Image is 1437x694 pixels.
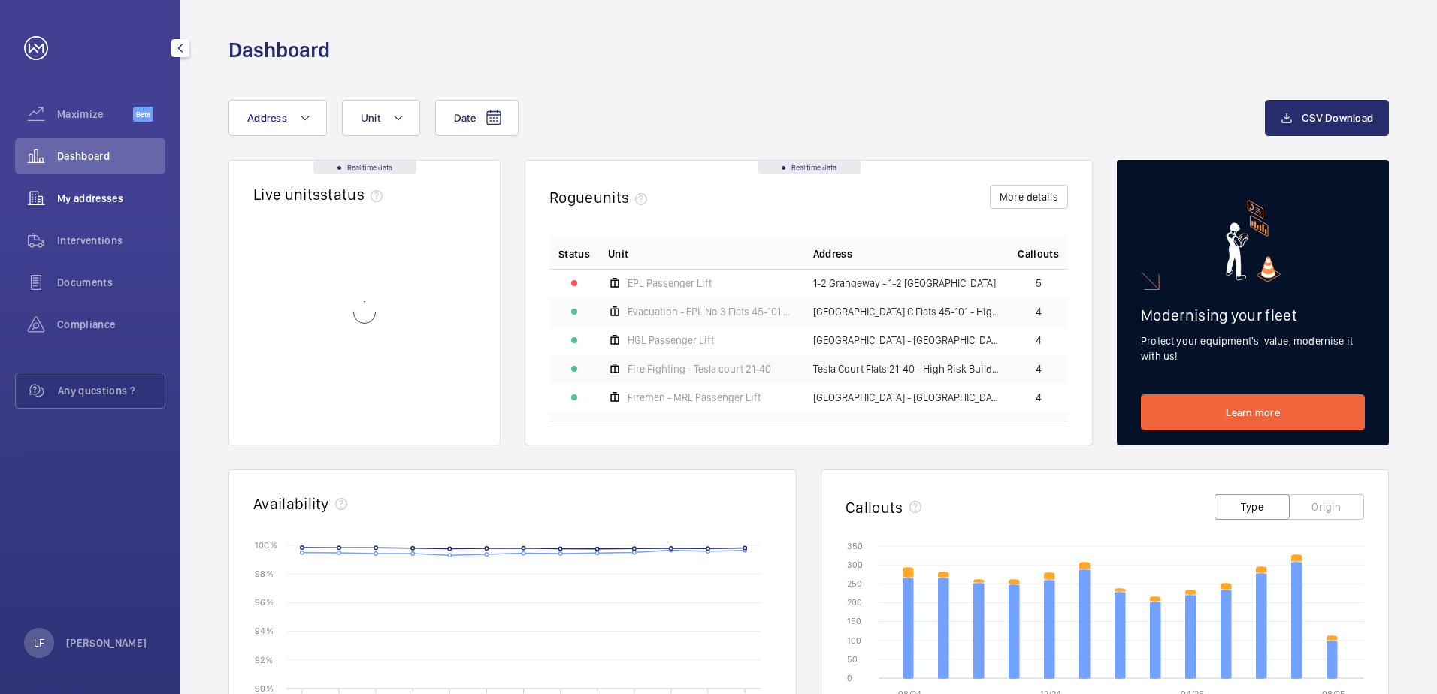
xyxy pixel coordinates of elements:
a: Learn more [1141,394,1365,430]
h2: Modernising your fleet [1141,306,1365,324]
span: 4 [1036,392,1042,403]
span: [GEOGRAPHIC_DATA] - [GEOGRAPHIC_DATA] [813,335,1000,345]
span: 1-2 Grangeway - 1-2 [GEOGRAPHIC_DATA] [813,278,996,288]
text: 96 % [255,597,274,608]
button: Unit [342,100,420,136]
h2: Live units [253,185,389,204]
text: 150 [847,616,861,626]
text: 98 % [255,569,274,579]
span: Interventions [57,233,165,248]
button: Address [228,100,327,136]
span: Unit [361,112,380,124]
span: Fire Fighting - Tesla court 21-40 [628,364,771,374]
button: Origin [1289,494,1364,520]
span: Callouts [1018,246,1059,261]
text: 100 % [255,539,277,550]
p: LF [34,635,44,650]
span: Address [813,246,852,261]
h2: Availability [253,494,329,513]
span: 5 [1036,278,1042,288]
span: CSV Download [1302,112,1373,124]
span: EPL Passenger Lift [628,278,712,288]
text: 300 [847,560,863,570]
span: Compliance [57,317,165,332]
span: Any questions ? [58,383,165,398]
p: Protect your equipment's value, modernise it with us! [1141,333,1365,364]
text: 350 [847,541,863,551]
span: Documents [57,275,165,290]
p: [PERSON_NAME] [66,635,147,650]
span: [GEOGRAPHIC_DATA] C Flats 45-101 - High Risk Building - [GEOGRAPHIC_DATA] 45-101 [813,306,1000,317]
span: Dashboard [57,149,165,164]
div: Real time data [758,161,861,174]
span: Evacuation - EPL No 3 Flats 45-101 L/h [628,306,795,317]
h1: Dashboard [228,36,330,64]
span: Tesla Court Flats 21-40 - High Risk Building - Tesla Court Flats 21-40 [813,364,1000,374]
span: Date [454,112,476,124]
text: 50 [847,654,858,665]
span: 4 [1036,364,1042,374]
img: marketing-card.svg [1226,200,1281,282]
div: Real time data [313,161,416,174]
span: status [320,185,389,204]
span: Firemen - MRL Passenger Lift [628,392,761,403]
button: Type [1215,494,1290,520]
span: My addresses [57,191,165,206]
span: Address [247,112,287,124]
text: 200 [847,597,862,608]
h2: Callouts [846,498,903,517]
span: Maximize [57,107,133,122]
span: [GEOGRAPHIC_DATA] - [GEOGRAPHIC_DATA] [813,392,1000,403]
text: 250 [847,578,862,589]
text: 100 [847,635,861,646]
button: More details [990,185,1068,209]
span: units [594,188,654,207]
span: 4 [1036,335,1042,345]
span: Unit [608,246,628,261]
text: 90 % [255,683,274,693]
text: 92 % [255,654,273,665]
button: Date [435,100,519,136]
button: CSV Download [1265,100,1389,136]
p: Status [558,246,590,261]
h2: Rogue [549,188,653,207]
text: 0 [847,673,852,683]
text: 94 % [255,626,274,636]
span: 4 [1036,306,1042,317]
span: Beta [133,107,153,122]
span: HGL Passenger Lift [628,335,714,345]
